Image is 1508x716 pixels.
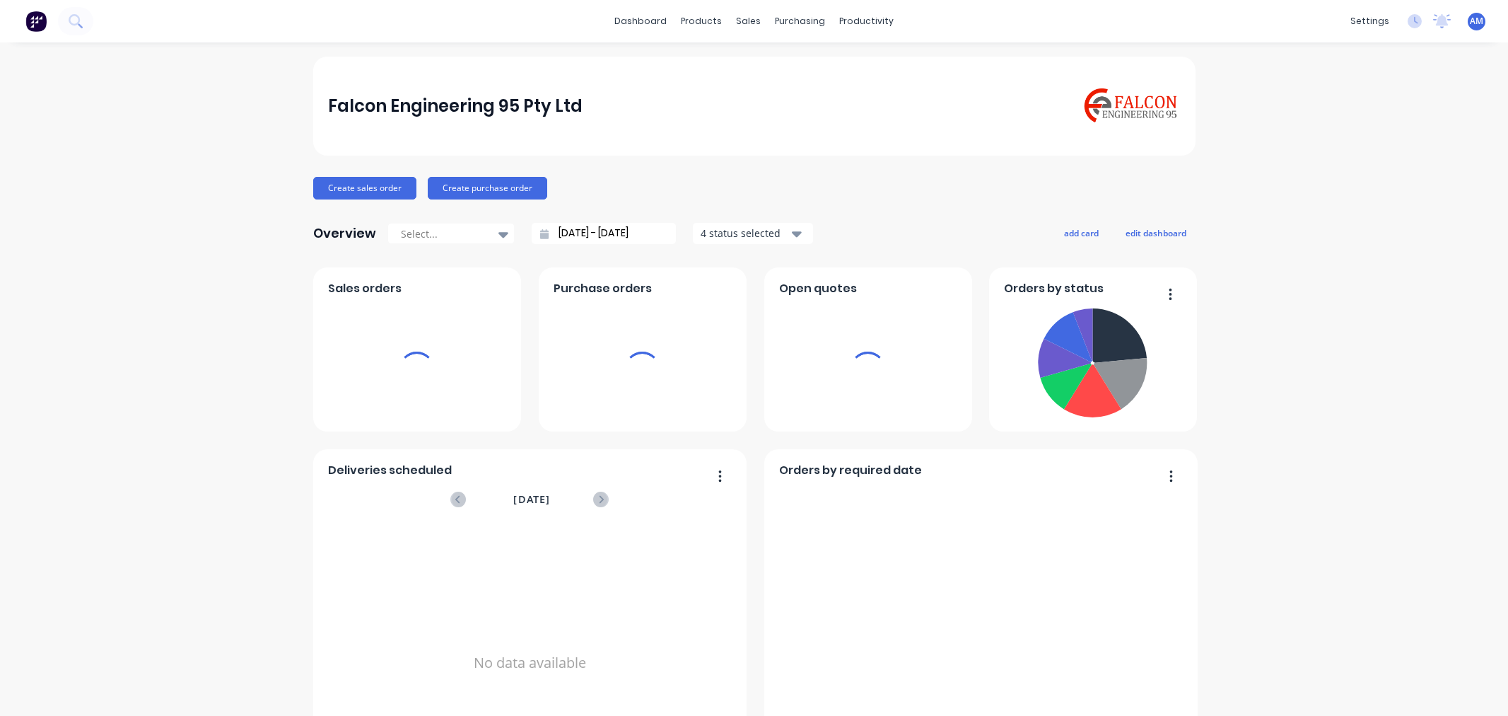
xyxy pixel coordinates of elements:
[428,177,547,200] button: Create purchase order
[607,11,674,32] a: dashboard
[779,462,922,479] span: Orders by required date
[313,177,416,200] button: Create sales order
[768,11,832,32] div: purchasing
[1470,15,1483,28] span: AM
[328,280,402,297] span: Sales orders
[1081,86,1180,126] img: Falcon Engineering 95 Pty Ltd
[832,11,901,32] div: productivity
[25,11,47,32] img: Factory
[1343,11,1396,32] div: settings
[328,92,583,120] div: Falcon Engineering 95 Pty Ltd
[513,492,550,507] span: [DATE]
[1055,224,1108,242] button: add card
[554,280,652,297] span: Purchase orders
[701,226,790,241] div: 4 status selected
[328,462,452,479] span: Deliveries scheduled
[779,280,857,297] span: Open quotes
[1004,280,1104,297] span: Orders by status
[313,219,376,248] div: Overview
[674,11,729,32] div: products
[1116,224,1196,242] button: edit dashboard
[693,223,813,244] button: 4 status selected
[729,11,768,32] div: sales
